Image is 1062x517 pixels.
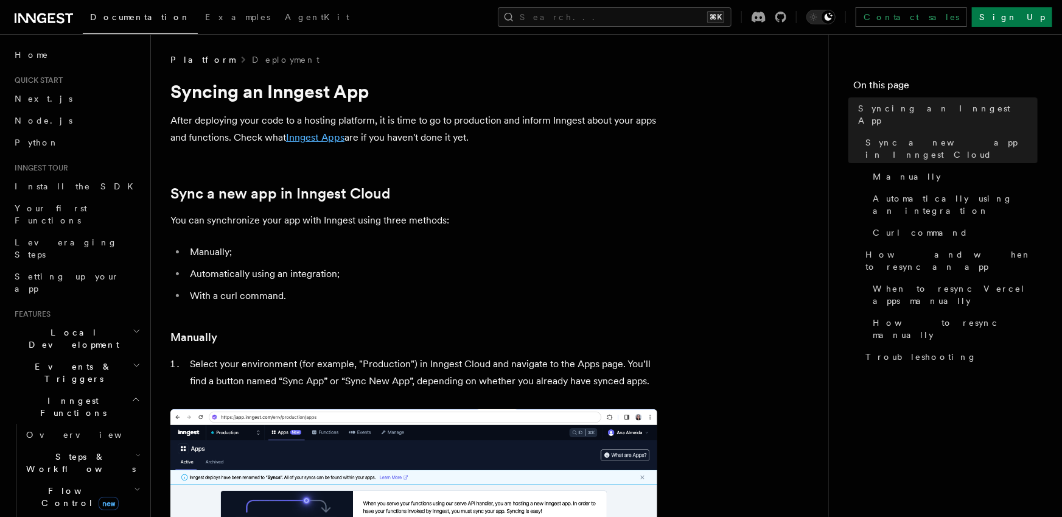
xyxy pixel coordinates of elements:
a: When to resync Vercel apps manually [868,278,1038,312]
span: Examples [205,12,270,22]
span: Setting up your app [15,272,119,294]
a: Manually [868,166,1038,188]
h4: On this page [853,78,1038,97]
span: Python [15,138,59,147]
a: Install the SDK [10,175,143,197]
span: Platform [170,54,235,66]
a: Home [10,44,143,66]
span: How and when to resync an app [865,248,1038,273]
button: Inngest Functions [10,390,143,424]
button: Events & Triggers [10,356,143,390]
span: Install the SDK [15,181,141,191]
h1: Syncing an Inngest App [170,80,657,102]
span: Automatically using an integration [873,192,1038,217]
span: AgentKit [285,12,349,22]
a: How and when to resync an app [861,244,1038,278]
a: Inngest Apps [286,132,344,143]
a: Syncing an Inngest App [853,97,1038,132]
p: You can synchronize your app with Inngest using three methods: [170,212,657,229]
span: Curl command [873,227,968,239]
span: Overview [26,430,152,440]
a: Leveraging Steps [10,231,143,266]
span: Documentation [90,12,190,22]
span: Home [15,49,49,61]
button: Flow Controlnew [21,480,143,514]
span: Troubleshooting [865,351,977,363]
li: Automatically using an integration; [186,266,657,283]
a: Sign Up [972,7,1052,27]
span: Your first Functions [15,203,87,225]
span: Inngest Functions [10,395,131,419]
a: Deployment [252,54,320,66]
li: Manually; [186,244,657,261]
a: Next.js [10,88,143,110]
a: Examples [198,4,278,33]
a: Documentation [83,4,198,34]
span: Features [10,309,51,319]
a: How to resync manually [868,312,1038,346]
button: Search...⌘K [498,7,732,27]
span: Steps & Workflows [21,451,136,475]
span: Leveraging Steps [15,237,117,259]
kbd: ⌘K [707,11,724,23]
a: Overview [21,424,143,446]
span: Local Development [10,326,133,351]
span: Node.js [15,116,72,125]
a: Troubleshooting [861,346,1038,368]
button: Toggle dark mode [806,10,836,24]
a: Curl command [868,222,1038,244]
span: Inngest tour [10,163,68,173]
a: Manually [170,329,217,346]
a: Contact sales [856,7,967,27]
span: new [99,497,119,510]
a: Python [10,132,143,153]
a: Sync a new app in Inngest Cloud [861,132,1038,166]
a: Your first Functions [10,197,143,231]
li: With a curl command. [186,287,657,304]
span: Flow Control [21,485,134,509]
a: Node.js [10,110,143,132]
a: AgentKit [278,4,357,33]
span: When to resync Vercel apps manually [873,283,1038,307]
p: After deploying your code to a hosting platform, it is time to go to production and inform Innges... [170,112,657,146]
span: Next.js [15,94,72,104]
a: Sync a new app in Inngest Cloud [170,185,390,202]
button: Steps & Workflows [21,446,143,480]
span: Syncing an Inngest App [858,102,1038,127]
a: Setting up your app [10,266,143,300]
li: Select your environment (for example, "Production") in Inngest Cloud and navigate to the Apps pag... [186,356,657,390]
button: Local Development [10,322,143,356]
span: Manually [873,171,941,183]
span: Events & Triggers [10,360,133,385]
span: Quick start [10,76,63,85]
span: How to resync manually [873,317,1038,341]
a: Automatically using an integration [868,188,1038,222]
span: Sync a new app in Inngest Cloud [865,136,1038,161]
